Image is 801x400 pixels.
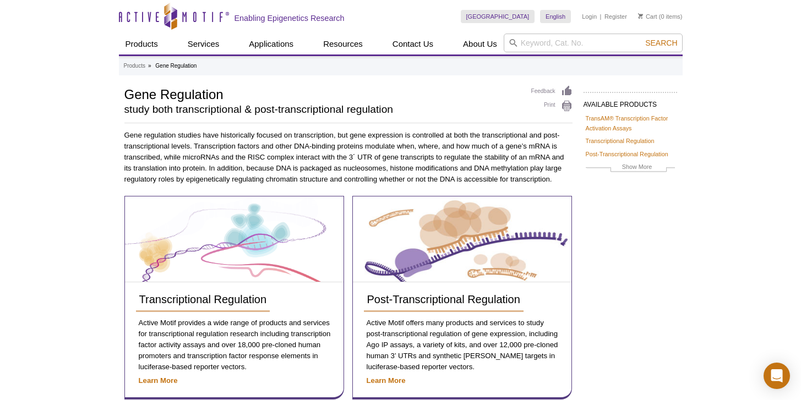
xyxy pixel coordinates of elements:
strong: Learn More [139,376,178,385]
p: Active Motif offers many products and services to study post-transcriptional regulation of gene e... [364,317,560,372]
a: Post-Transcriptional Regulation [364,288,524,312]
h1: Gene Regulation [124,85,520,102]
a: About Us [456,34,504,54]
a: TransAM® Transcription Factor Activation Assays [586,113,675,133]
a: Contact Us [386,34,440,54]
li: Gene Regulation [155,63,197,69]
input: Keyword, Cat. No. [504,34,683,52]
h2: AVAILABLE PRODUCTS [584,92,677,112]
a: English [540,10,571,23]
a: Print [531,100,573,112]
img: Post-Transcriptional Regulation [353,197,571,282]
li: | [600,10,602,23]
a: Cart [638,13,657,20]
button: Search [642,38,680,48]
a: Register [604,13,627,20]
span: Search [645,39,677,47]
a: Login [582,13,597,20]
a: Post-Transcriptional Regulation [353,196,571,282]
span: Post-Transcriptional Regulation [367,293,520,305]
a: Transcriptional Regulation [125,196,344,282]
li: (0 items) [638,10,683,23]
a: Show More [586,162,675,174]
a: Transcriptional Regulation [586,136,655,146]
a: Learn More [139,375,333,386]
a: Post-Transcriptional Regulation [586,149,668,159]
p: Gene regulation studies have historically focused on transcription, but gene expression is contro... [124,130,573,185]
div: Open Intercom Messenger [764,363,790,389]
h2: Enabling Epigenetics Research [235,13,345,23]
a: Transcriptional Regulation [136,288,270,312]
a: [GEOGRAPHIC_DATA] [461,10,535,23]
a: Products [124,61,145,71]
img: Transcriptional Regulation [125,197,343,282]
a: Products [119,34,165,54]
a: Services [181,34,226,54]
a: Resources [317,34,369,54]
a: Applications [242,34,300,54]
h2: study both transcriptional & post-transcriptional regulation [124,105,520,114]
img: Your Cart [638,13,643,19]
a: Feedback [531,85,573,97]
li: » [148,63,151,69]
span: Transcriptional Regulation [139,293,267,305]
p: Active Motif provides a wide range of products and services for transcriptional regulation resear... [136,317,333,372]
strong: Learn More [367,376,406,385]
a: Learn More [367,375,560,386]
